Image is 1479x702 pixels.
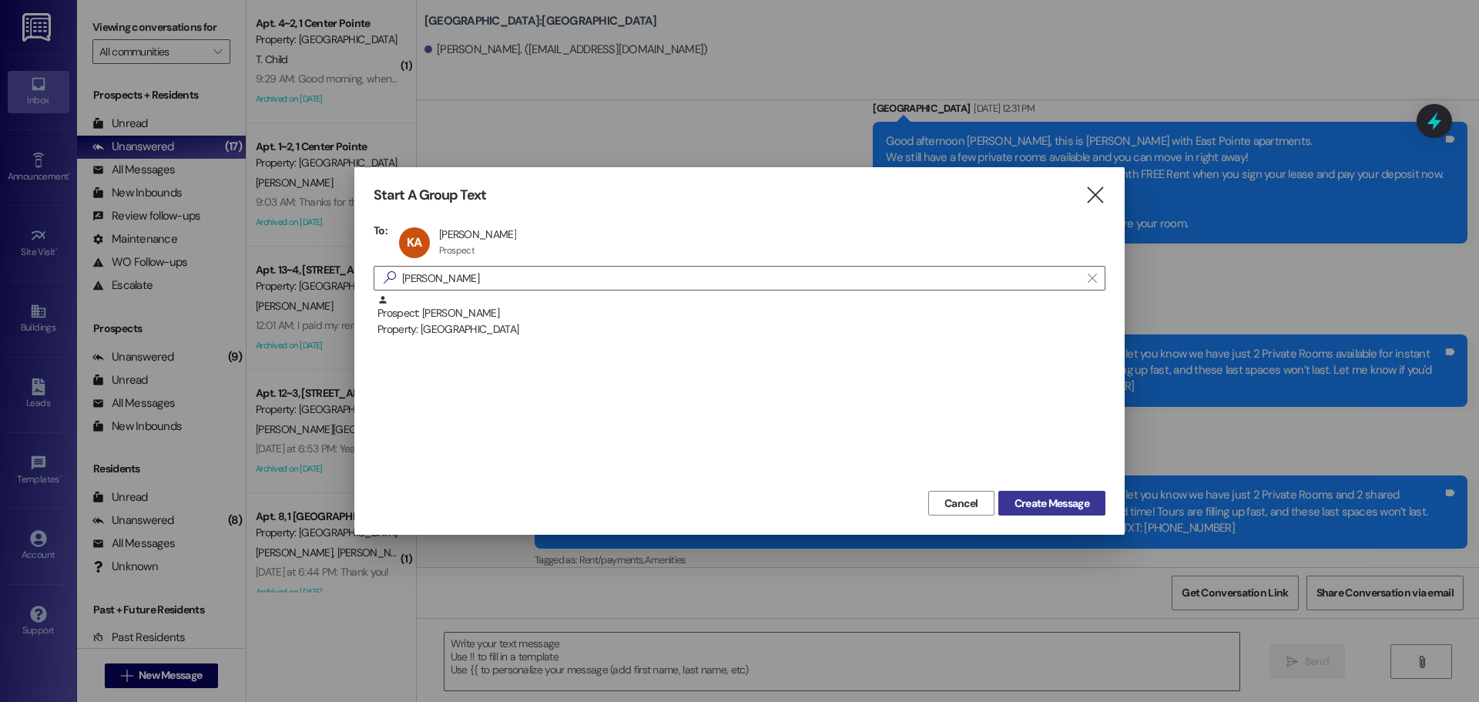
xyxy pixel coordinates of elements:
[407,234,421,250] span: KA
[402,267,1080,289] input: Search for any contact or apartment
[374,294,1105,333] div: Prospect: [PERSON_NAME]Property: [GEOGRAPHIC_DATA]
[1085,187,1105,203] i: 
[1015,495,1089,512] span: Create Message
[377,321,1105,338] div: Property: [GEOGRAPHIC_DATA]
[374,186,486,204] h3: Start A Group Text
[439,244,475,257] div: Prospect
[439,227,516,241] div: [PERSON_NAME]
[377,294,1105,338] div: Prospect: [PERSON_NAME]
[998,491,1105,516] button: Create Message
[1088,272,1096,284] i: 
[944,495,978,512] span: Cancel
[374,223,387,237] h3: To:
[377,270,402,286] i: 
[928,491,994,516] button: Cancel
[1080,267,1105,290] button: Clear text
